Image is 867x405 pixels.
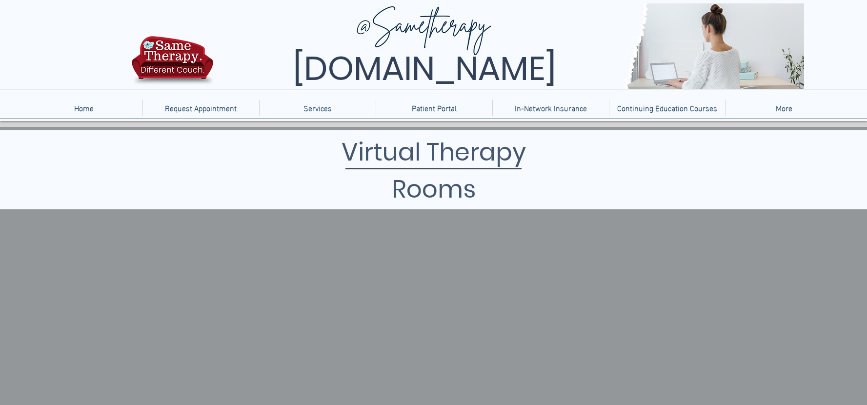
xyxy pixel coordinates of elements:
[407,100,462,116] p: Patient Portal
[609,100,726,116] a: Continuing Education Courses
[69,100,99,116] p: Home
[293,45,556,92] span: [DOMAIN_NAME]
[510,100,592,116] p: In-Network Insurance
[142,100,259,116] a: Request Appointment
[25,100,142,116] a: Home
[376,100,492,116] a: Patient Portal
[771,100,797,116] p: More
[285,134,582,208] h1: Virtual Therapy Rooms
[492,100,609,116] a: In-Network Insurance
[25,100,842,116] nav: Site
[160,100,242,116] p: Request Appointment
[299,100,337,116] p: Services
[129,35,216,92] img: TBH.US
[216,3,804,89] img: Same Therapy, Different Couch. TelebehavioralHealth.US
[259,100,376,116] div: Services
[612,100,722,116] p: Continuing Education Courses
